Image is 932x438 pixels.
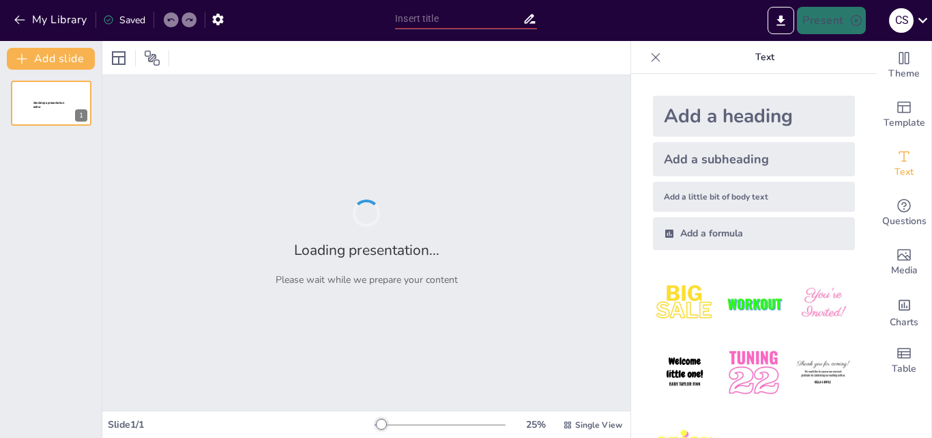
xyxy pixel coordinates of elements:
span: Position [144,50,160,66]
div: Change the overall theme [877,41,931,90]
div: Add a little bit of body text [653,182,855,212]
input: Insert title [395,9,523,29]
span: Table [892,361,916,377]
div: C S [889,8,914,33]
span: Template [884,115,925,131]
button: My Library [10,9,93,31]
span: Questions [882,214,927,229]
img: 3.jpeg [791,272,855,336]
div: Add a subheading [653,142,855,176]
div: Add text boxes [877,139,931,189]
p: Text [667,41,863,74]
div: 1 [11,81,91,126]
img: 2.jpeg [722,272,785,336]
div: Slide 1 / 1 [108,418,375,431]
button: Add slide [7,48,95,70]
button: C S [889,7,914,34]
span: Theme [888,66,920,81]
div: Saved [103,14,145,27]
div: Add charts and graphs [877,287,931,336]
span: Single View [575,420,622,430]
span: Sendsteps presentation editor [33,101,64,109]
h2: Loading presentation... [294,241,439,260]
p: Please wait while we prepare your content [276,273,458,286]
img: 5.jpeg [722,341,785,405]
div: Add images, graphics, shapes or video [877,238,931,287]
div: Add a heading [653,96,855,137]
img: 4.jpeg [653,341,716,405]
span: Media [891,263,918,278]
div: 1 [75,109,87,122]
div: Add a table [877,336,931,385]
button: Export to PowerPoint [768,7,794,34]
span: Charts [890,315,918,330]
span: Text [894,165,914,180]
div: 25 % [519,418,552,431]
img: 6.jpeg [791,341,855,405]
img: 1.jpeg [653,272,716,336]
div: Get real-time input from your audience [877,189,931,238]
button: Present [797,7,865,34]
div: Add ready made slides [877,90,931,139]
div: Layout [108,47,130,69]
div: Add a formula [653,217,855,250]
